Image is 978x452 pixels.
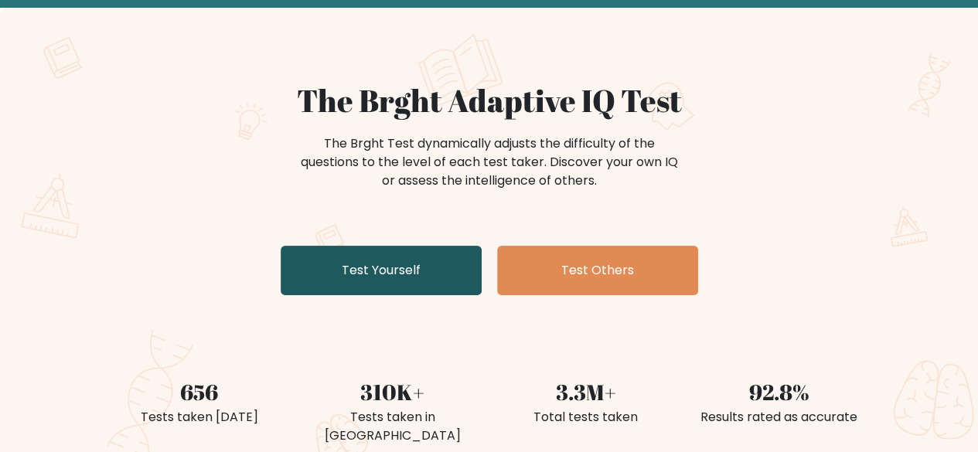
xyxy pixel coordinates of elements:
[692,376,867,408] div: 92.8%
[112,408,287,427] div: Tests taken [DATE]
[112,376,287,408] div: 656
[112,82,867,119] h1: The Brght Adaptive IQ Test
[281,246,482,295] a: Test Yourself
[305,408,480,445] div: Tests taken in [GEOGRAPHIC_DATA]
[499,376,673,408] div: 3.3M+
[305,376,480,408] div: 310K+
[497,246,698,295] a: Test Others
[296,134,683,190] div: The Brght Test dynamically adjusts the difficulty of the questions to the level of each test take...
[499,408,673,427] div: Total tests taken
[692,408,867,427] div: Results rated as accurate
